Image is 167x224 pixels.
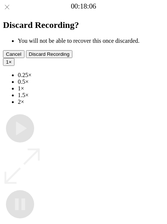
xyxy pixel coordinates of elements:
[3,50,24,58] button: Cancel
[18,85,164,92] li: 1×
[18,72,164,79] li: 0.25×
[18,99,164,105] li: 2×
[6,59,9,65] span: 1
[26,50,73,58] button: Discard Recording
[18,38,164,44] li: You will not be able to recover this once discarded.
[71,2,96,10] a: 00:18:06
[18,79,164,85] li: 0.5×
[3,58,14,66] button: 1×
[18,92,164,99] li: 1.5×
[3,20,164,30] h2: Discard Recording?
